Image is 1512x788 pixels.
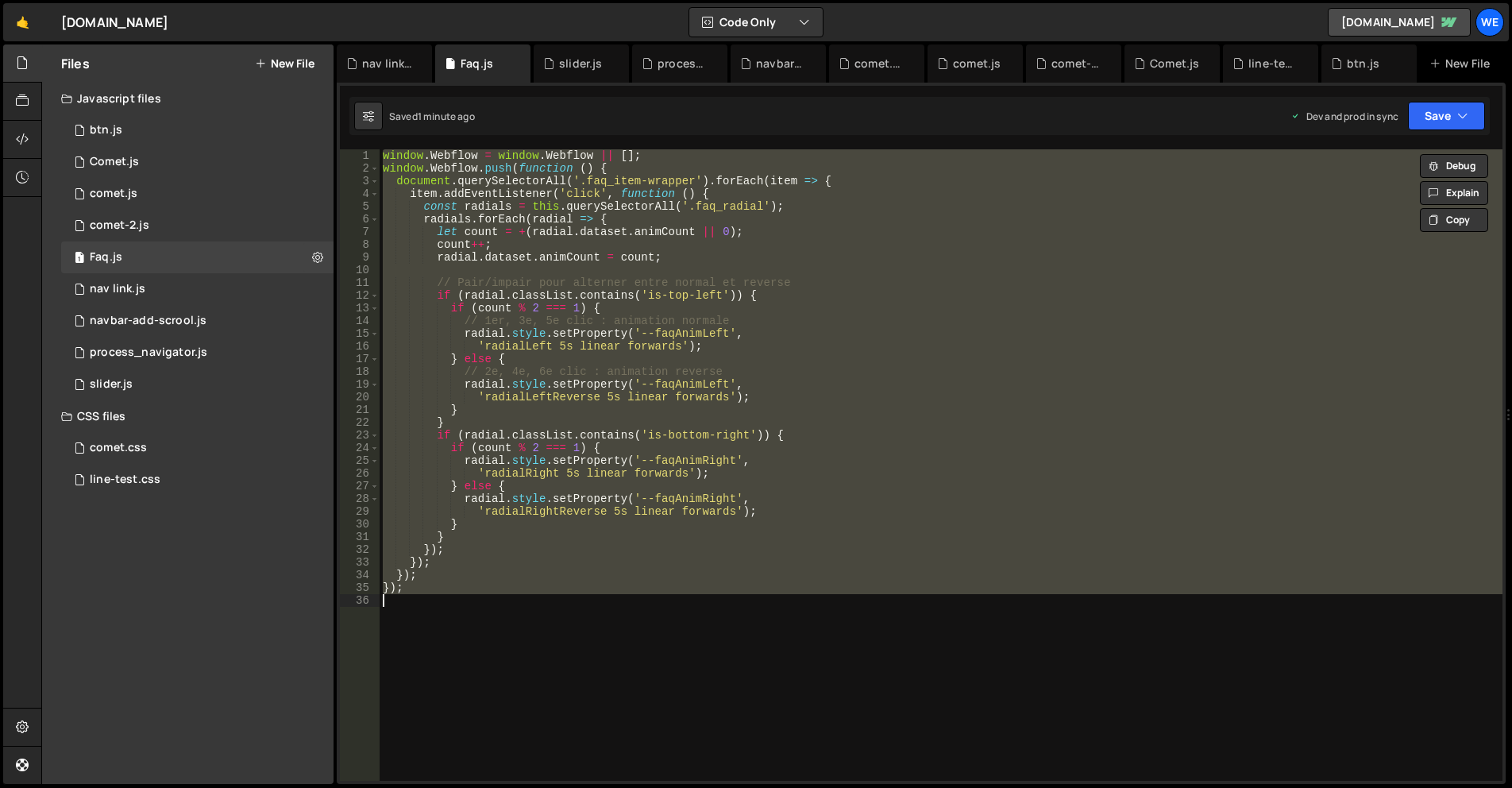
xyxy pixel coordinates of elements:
[340,327,380,340] div: 15
[689,8,823,37] button: Code Only
[1420,208,1488,232] button: Copy
[340,531,380,543] div: 31
[340,200,380,213] div: 5
[1408,102,1485,130] button: Save
[340,518,380,531] div: 30
[340,480,380,492] div: 27
[90,187,137,201] div: comet.js
[61,273,334,305] div: 17167/47512.js
[61,146,334,178] div: 17167/47404.js
[658,56,708,71] div: process_navigator.js
[340,569,380,581] div: 34
[340,226,380,238] div: 7
[340,251,380,264] div: 9
[90,282,145,296] div: nav link.js
[389,110,475,123] div: Saved
[90,314,206,328] div: navbar-add-scrool.js
[854,56,905,71] div: comet.css
[340,302,380,315] div: 13
[340,353,380,365] div: 17
[1051,56,1102,71] div: comet-2.js
[61,305,334,337] div: 17167/47443.js
[255,57,314,70] button: New File
[340,467,380,480] div: 26
[61,241,334,273] div: Faq.js
[340,187,380,200] div: 4
[90,441,147,455] div: comet.css
[61,114,334,146] div: 17167/47401.js
[340,289,380,302] div: 12
[61,337,334,369] div: 17167/47466.js
[340,315,380,327] div: 14
[90,473,160,487] div: line-test.css
[340,264,380,276] div: 10
[340,276,380,289] div: 11
[953,56,1001,71] div: comet.js
[340,492,380,505] div: 28
[340,149,380,162] div: 1
[61,178,334,210] div: 17167/47407.js
[61,55,90,72] h2: Files
[340,429,380,442] div: 23
[1248,56,1299,71] div: line-test.css
[418,110,475,123] div: 1 minute ago
[461,56,493,71] div: Faq.js
[340,505,380,518] div: 29
[340,213,380,226] div: 6
[61,369,334,400] div: 17167/47522.js
[1328,8,1471,37] a: [DOMAIN_NAME]
[42,83,334,114] div: Javascript files
[1290,110,1398,123] div: Dev and prod in sync
[1429,56,1496,71] div: New File
[340,404,380,416] div: 21
[340,442,380,454] div: 24
[340,365,380,378] div: 18
[340,340,380,353] div: 16
[340,556,380,569] div: 33
[340,581,380,594] div: 35
[340,238,380,251] div: 8
[340,594,380,607] div: 36
[559,56,602,71] div: slider.js
[61,210,334,241] div: 17167/47405.js
[90,346,207,360] div: process_navigator.js
[340,454,380,467] div: 25
[3,3,42,41] a: 🤙
[340,175,380,187] div: 3
[362,56,413,71] div: nav link.js
[1475,8,1504,37] a: We
[90,377,133,392] div: slider.js
[42,400,334,432] div: CSS files
[90,123,122,137] div: btn.js
[1420,181,1488,205] button: Explain
[75,253,84,265] span: 1
[1347,56,1379,71] div: btn.js
[340,543,380,556] div: 32
[756,56,807,71] div: navbar-add-scrool.js
[61,13,168,32] div: [DOMAIN_NAME]
[340,416,380,429] div: 22
[1420,154,1488,178] button: Debug
[90,155,139,169] div: Comet.js
[61,464,334,496] div: 17167/47403.css
[90,250,122,265] div: Faq.js
[61,432,334,464] div: 17167/47408.css
[340,162,380,175] div: 2
[340,378,380,391] div: 19
[90,218,149,233] div: comet-2.js
[340,391,380,404] div: 20
[1150,56,1199,71] div: Comet.js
